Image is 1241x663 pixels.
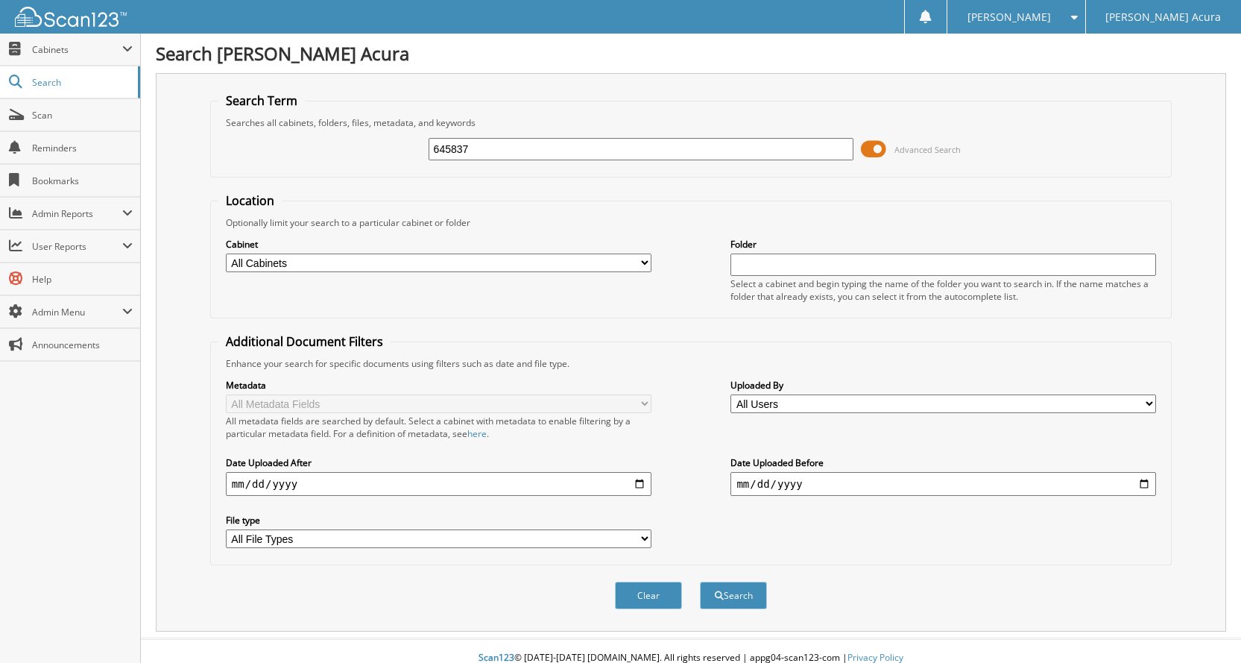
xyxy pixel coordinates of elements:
[218,92,305,109] legend: Search Term
[730,277,1156,303] div: Select a cabinet and begin typing the name of the folder you want to search in. If the name match...
[32,207,122,220] span: Admin Reports
[730,238,1156,251] label: Folder
[615,582,682,609] button: Clear
[700,582,767,609] button: Search
[1166,591,1241,663] iframe: Chat Widget
[218,333,391,350] legend: Additional Document Filters
[32,273,133,286] span: Help
[1105,13,1221,22] span: [PERSON_NAME] Acura
[226,514,651,527] label: File type
[156,41,1226,66] h1: Search [PERSON_NAME] Acura
[226,238,651,251] label: Cabinet
[32,76,130,89] span: Search
[32,43,122,56] span: Cabinets
[730,456,1156,469] label: Date Uploaded Before
[32,240,122,253] span: User Reports
[730,472,1156,496] input: end
[218,216,1163,229] div: Optionally limit your search to a particular cabinet or folder
[730,379,1156,392] label: Uploaded By
[218,357,1163,370] div: Enhance your search for specific documents using filters such as date and file type.
[32,142,133,154] span: Reminders
[32,306,122,318] span: Admin Menu
[32,175,133,187] span: Bookmarks
[226,456,651,469] label: Date Uploaded After
[15,7,127,27] img: scan123-logo-white.svg
[218,116,1163,129] div: Searches all cabinets, folders, files, metadata, and keywords
[467,427,487,440] a: here
[32,109,133,122] span: Scan
[226,415,651,440] div: All metadata fields are searched by default. Select a cabinet with metadata to enable filtering b...
[226,379,651,392] label: Metadata
[218,192,282,209] legend: Location
[226,472,651,496] input: start
[967,13,1051,22] span: [PERSON_NAME]
[894,144,961,155] span: Advanced Search
[32,339,133,351] span: Announcements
